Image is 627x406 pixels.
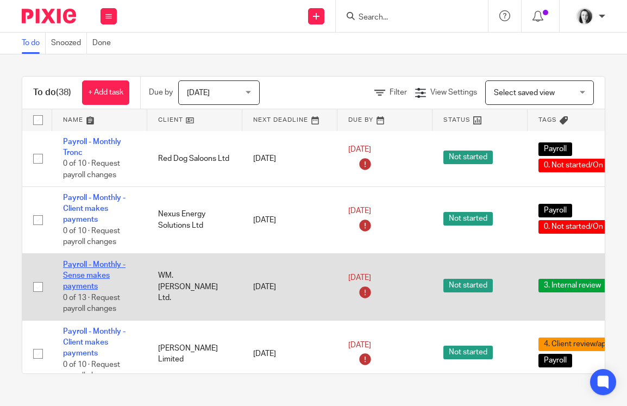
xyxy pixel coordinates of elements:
a: Payroll - Monthly - Client makes payments [63,328,126,358]
td: Nexus Energy Solutions Ltd [147,186,242,253]
span: 0. Not started/On hold [538,220,625,234]
span: 3. Internal review [538,279,606,292]
a: Payroll - Monthly - Sense makes payments [63,261,126,291]
span: 0. Not started/On hold [538,159,625,172]
td: [DATE] [242,253,337,320]
span: 0 of 13 · Request payroll changes [63,294,120,313]
span: [DATE] [187,89,210,97]
span: Payroll [538,354,572,367]
a: Snoozed [51,33,87,54]
a: Payroll - Monthly - Client makes payments [63,194,126,224]
a: To do [22,33,46,54]
a: Done [92,33,116,54]
span: View Settings [430,89,477,96]
span: [DATE] [348,208,371,215]
span: Not started [443,151,493,164]
span: [DATE] [348,341,371,349]
td: [PERSON_NAME] Limited [147,320,242,387]
p: Due by [149,87,173,98]
a: Payroll - Monthly Tronc [63,138,121,157]
span: 0 of 10 · Request payroll changes [63,227,120,246]
span: Not started [443,279,493,292]
span: (38) [56,88,71,97]
img: Pixie [22,9,76,23]
span: Not started [443,346,493,359]
span: Payroll [538,204,572,217]
span: [DATE] [348,274,371,282]
td: WM. [PERSON_NAME] Ltd. [147,253,242,320]
span: Payroll [538,142,572,156]
span: Not started [443,212,493,226]
h1: To do [33,87,71,98]
span: Filter [390,89,407,96]
span: Select saved view [494,89,555,97]
span: 0 of 10 · Request payroll changes [63,160,120,179]
span: Tags [538,117,557,123]
a: + Add task [82,80,129,105]
td: [DATE] [242,186,337,253]
input: Search [358,13,455,23]
td: [DATE] [242,320,337,387]
td: Red Dog Saloons Ltd [147,130,242,186]
span: 0 of 10 · Request payroll changes [63,361,120,380]
span: [DATE] [348,146,371,154]
img: T1JH8BBNX-UMG48CW64-d2649b4fbe26-512.png [576,8,593,25]
td: [DATE] [242,130,337,186]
